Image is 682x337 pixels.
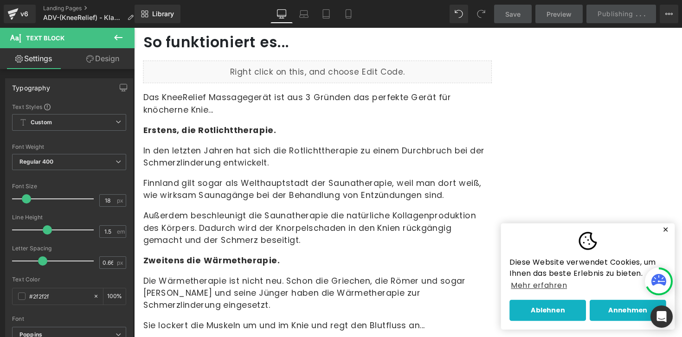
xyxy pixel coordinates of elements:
[535,5,583,23] a: Preview
[315,5,337,23] a: Tablet
[456,209,474,228] img: Cookie banner
[650,305,673,328] div: Open Intercom Messenger
[26,34,64,42] span: Text Block
[29,291,89,301] input: Color
[43,14,123,21] span: ADV-(KneeRelief) - Klaviyo
[9,299,367,311] p: Sie lockert die Muskeln um und im Knie und regt den Blutfluss an...
[19,158,54,165] b: Regular 400
[12,316,126,322] div: Font
[69,48,136,69] a: Design
[547,9,572,19] span: Preview
[71,232,149,244] strong: Wärmetherapie.
[19,8,30,20] div: v6
[472,5,490,23] button: Redo
[385,279,463,300] button: Ablehnen
[293,5,315,23] a: Laptop
[337,5,360,23] a: Mobile
[450,5,468,23] button: Undo
[9,99,146,110] span: Erstens, die Rotlichttherapie.
[9,186,367,223] p: Außerdem beschleunigt die Saunatherapie die natürliche Kollagenproduktion des Körpers. Dadurch wi...
[117,229,125,235] span: em
[12,245,126,252] div: Letter Spacing
[4,5,36,23] a: v6
[12,214,126,221] div: Line Height
[385,257,445,271] a: Mehr erfahren
[9,119,367,144] p: In den letzten Jahren hat sich die Rotlichttherapie zu einem Durchbruch bei der Schmerzlinderung ...
[660,5,678,23] button: More
[152,10,174,18] span: Library
[539,204,550,210] button: ✕
[12,103,126,110] div: Text Styles
[9,153,367,178] p: Finnland gilt sogar als Welthauptstadt der Saunatherapie, weil man dort weiß, wie wirksam Saunagä...
[117,260,125,266] span: px
[9,232,69,244] strong: Zweitens die
[12,79,50,92] div: Typography
[505,9,521,19] span: Save
[31,119,52,127] b: Custom
[9,65,367,90] p: Das KneeRelief Massagegerät ist aus 3 Gründen das perfekte Gerät für knöcherne Knie...
[43,5,141,12] a: Landing Pages
[12,144,126,150] div: Font Weight
[103,288,126,305] div: %
[9,253,367,290] p: Die Wärmetherapie ist nicht neu. Schon die Griechen, die Römer und sogar [PERSON_NAME] und seine ...
[117,197,125,203] span: px
[270,5,293,23] a: Desktop
[12,183,126,190] div: Font Size
[467,279,545,300] button: Annehmen
[135,5,180,23] a: New Library
[385,235,545,271] span: Diese Website verwendet Cookies, um Ihnen das beste Erlebnis zu bieten.
[9,5,367,25] h1: So funktioniert es...
[12,276,126,283] div: Text Color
